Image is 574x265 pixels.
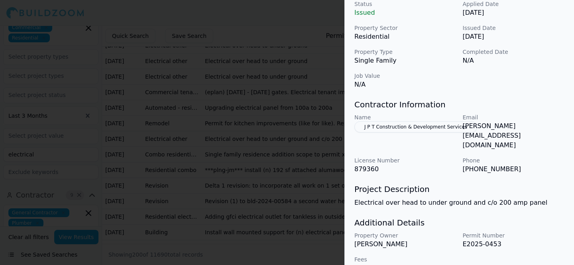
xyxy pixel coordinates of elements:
[354,72,456,80] p: Job Value
[463,156,565,164] p: Phone
[354,48,456,56] p: Property Type
[354,164,456,174] p: 879360
[354,80,456,89] p: N/A
[354,99,564,110] h3: Contractor Information
[354,121,477,132] button: J P T Construction & Development Services
[354,184,564,195] h3: Project Description
[463,164,565,174] p: [PHONE_NUMBER]
[354,198,564,208] p: Electrical over head to under ground and c/o 200 amp panel
[354,24,456,32] p: Property Sector
[463,239,565,249] p: E2025-0453
[354,32,456,42] p: Residential
[463,32,565,42] p: [DATE]
[463,56,565,65] p: N/A
[463,24,565,32] p: Issued Date
[354,255,456,263] p: Fees
[354,231,456,239] p: Property Owner
[354,239,456,249] p: [PERSON_NAME]
[463,231,565,239] p: Permit Number
[463,113,565,121] p: Email
[354,156,456,164] p: License Number
[463,48,565,56] p: Completed Date
[354,113,456,121] p: Name
[354,56,456,65] p: Single Family
[463,8,565,18] p: [DATE]
[354,8,456,18] p: Issued
[354,217,564,228] h3: Additional Details
[463,121,565,150] p: [PERSON_NAME][EMAIL_ADDRESS][DOMAIN_NAME]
